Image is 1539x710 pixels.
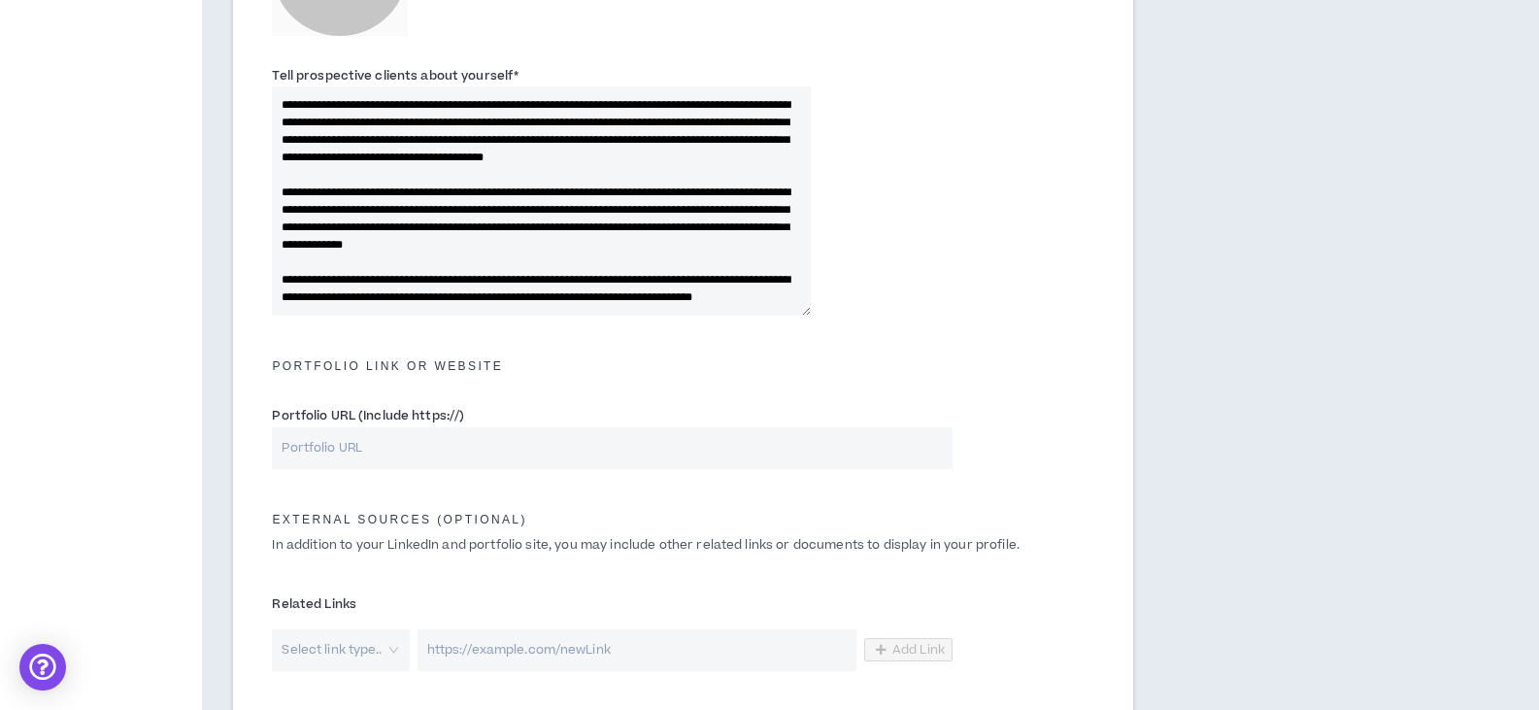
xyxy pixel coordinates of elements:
input: Portfolio URL [272,427,953,469]
h5: External Sources (optional) [257,513,1109,526]
input: https://example.com/newLink [418,629,856,671]
span: Related Links [272,595,356,613]
button: Add Link [864,638,953,661]
div: Open Intercom Messenger [19,644,66,691]
span: In addition to your LinkedIn and portfolio site, you may include other related links or documents... [272,536,1020,554]
label: Tell prospective clients about yourself [272,60,519,91]
h5: Portfolio Link or Website [257,359,1109,373]
label: Portfolio URL (Include https://) [272,400,464,431]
